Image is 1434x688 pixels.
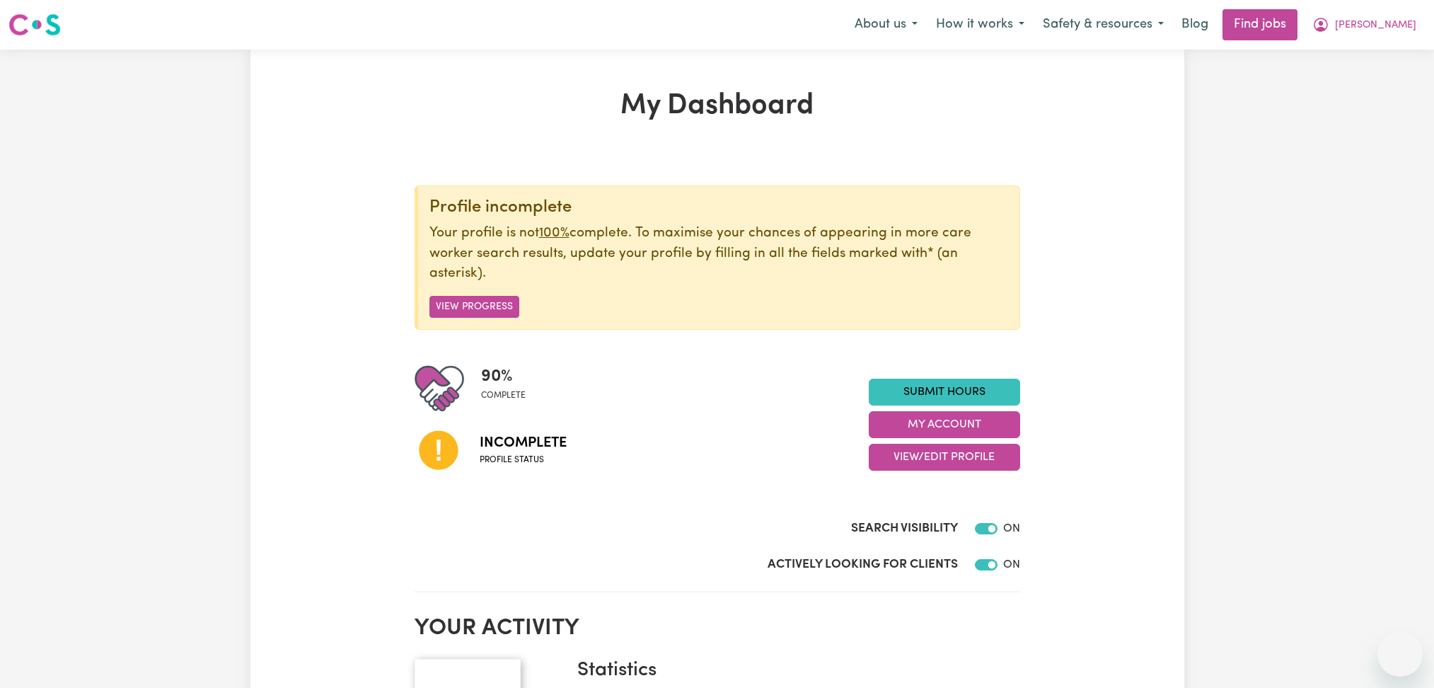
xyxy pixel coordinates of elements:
[8,8,61,41] a: Careseekers logo
[415,89,1020,123] h1: My Dashboard
[429,197,1008,218] div: Profile incomplete
[1034,10,1173,40] button: Safety & resources
[845,10,927,40] button: About us
[869,411,1020,438] button: My Account
[1222,9,1297,40] a: Find jobs
[1303,10,1426,40] button: My Account
[481,389,526,402] span: complete
[539,227,569,240] u: 100%
[768,556,958,574] label: Actively Looking for Clients
[927,10,1034,40] button: How it works
[1377,631,1423,677] iframe: Button to launch messaging window
[577,659,1009,683] h3: Statistics
[1335,18,1416,33] span: [PERSON_NAME]
[415,615,1020,642] h2: Your activity
[869,444,1020,471] button: View/Edit Profile
[481,364,537,413] div: Profile completeness: 90%
[1173,9,1217,40] a: Blog
[480,432,567,454] span: Incomplete
[1003,559,1020,571] span: ON
[1003,523,1020,534] span: ON
[869,379,1020,406] a: Submit Hours
[429,296,519,318] button: View Progress
[429,224,1008,285] p: Your profile is not complete. To maximise your chances of appearing in more care worker search re...
[851,520,958,538] label: Search Visibility
[8,12,61,38] img: Careseekers logo
[480,454,567,466] span: Profile status
[481,364,526,389] span: 90 %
